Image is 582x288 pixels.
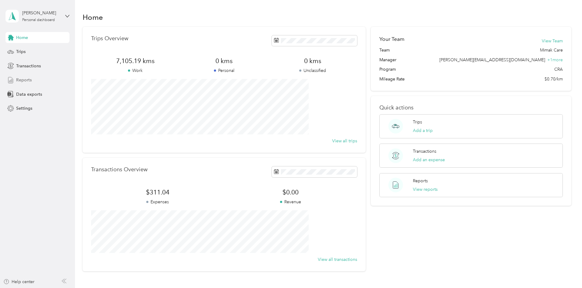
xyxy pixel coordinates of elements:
[379,35,404,43] h2: Your Team
[542,38,563,44] button: View Team
[16,105,32,112] span: Settings
[16,77,32,83] span: Reports
[413,157,445,163] button: Add an expense
[91,188,224,197] span: $311.04
[413,178,428,184] p: Reports
[547,57,563,62] span: + 1 more
[83,14,103,20] h1: Home
[16,91,42,98] span: Data exports
[91,35,128,42] p: Trips Overview
[413,148,436,155] p: Transactions
[16,48,26,55] span: Trips
[91,166,147,173] p: Transactions Overview
[332,138,357,144] button: View all trips
[548,254,582,288] iframe: Everlance-gr Chat Button Frame
[379,76,405,82] span: Mileage Rate
[318,256,357,263] button: View all transactions
[22,10,60,16] div: [PERSON_NAME]
[413,186,438,193] button: View reports
[16,63,41,69] span: Transactions
[439,57,545,62] span: [PERSON_NAME][EMAIL_ADDRESS][DOMAIN_NAME]
[180,67,268,74] p: Personal
[268,57,357,65] span: 0 kms
[91,67,180,74] p: Work
[224,188,357,197] span: $0.00
[545,76,563,82] span: $0.70/km
[554,66,563,73] span: CRA
[413,127,433,134] button: Add a trip
[91,57,180,65] span: 7,105.19 kms
[3,279,34,285] button: Help center
[413,119,422,125] p: Trips
[379,57,396,63] span: Manager
[379,47,390,53] span: Team
[224,199,357,205] p: Revenue
[91,199,224,205] p: Expenses
[180,57,268,65] span: 0 kms
[16,34,28,41] span: Home
[268,67,357,74] p: Unclassified
[540,47,563,53] span: Mimak Care
[379,66,396,73] span: Program
[22,18,55,22] div: Personal dashboard
[379,105,563,111] p: Quick actions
